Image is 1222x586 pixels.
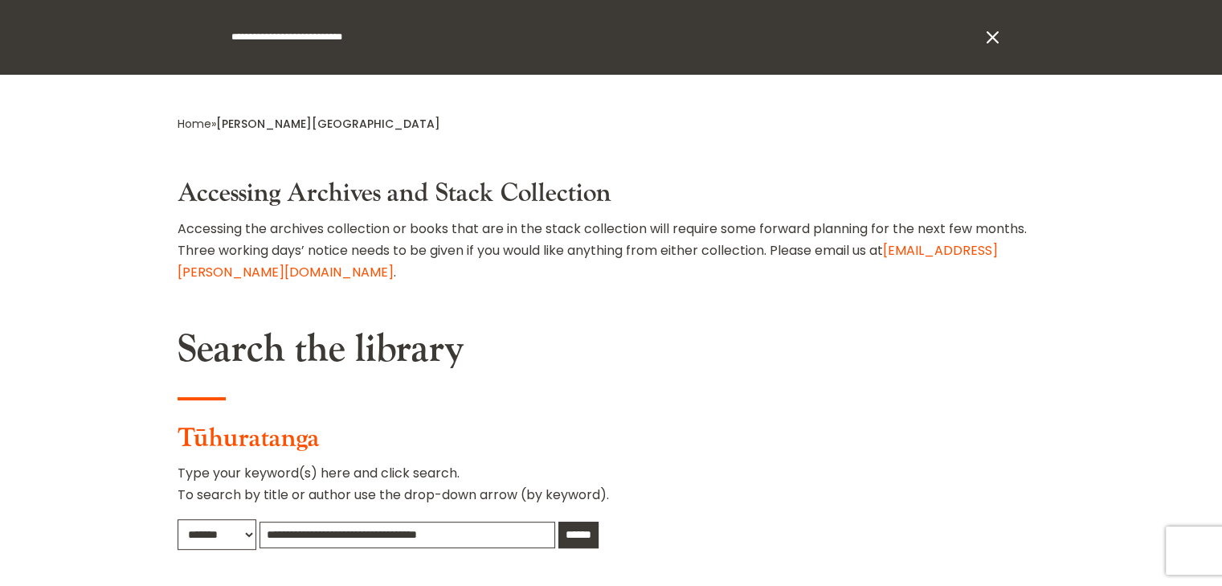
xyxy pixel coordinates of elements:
p: Type your keyword(s) here and click search. To search by title or author use the drop-down arrow ... [178,462,1045,518]
a: Home [178,116,211,132]
p: Accessing the archives collection or books that are in the stack collection will require some for... [178,218,1045,284]
span: » [178,116,440,132]
h2: Search the library [178,326,1045,381]
h3: Accessing Archives and Stack Collection [178,178,1045,217]
span: [PERSON_NAME][GEOGRAPHIC_DATA] [216,116,440,132]
h3: Tūhuratanga [178,424,1045,462]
